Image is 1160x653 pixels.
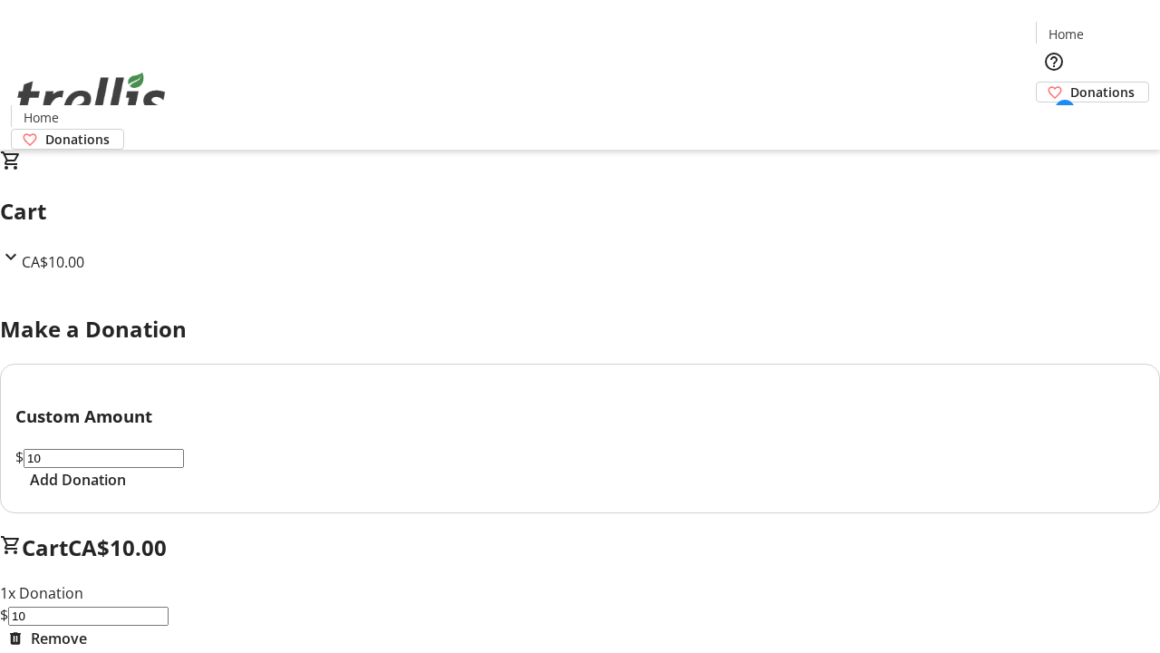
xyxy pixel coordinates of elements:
span: CA$10.00 [68,532,167,562]
span: Home [1049,24,1084,44]
input: Donation Amount [8,607,169,626]
span: $ [15,447,24,467]
span: Donations [45,130,110,149]
input: Donation Amount [24,449,184,468]
h3: Custom Amount [15,404,1145,429]
span: Add Donation [30,469,126,491]
button: Help [1036,44,1072,80]
a: Home [1037,24,1095,44]
span: Home [24,108,59,127]
span: Donations [1070,83,1135,102]
img: Orient E2E Organization 9Q2YxE4x4I's Logo [11,53,172,143]
a: Donations [11,129,124,150]
span: CA$10.00 [22,252,84,272]
a: Home [12,108,70,127]
button: Add Donation [15,469,140,491]
button: Cart [1036,102,1072,139]
a: Donations [1036,82,1149,102]
span: Remove [31,628,87,649]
